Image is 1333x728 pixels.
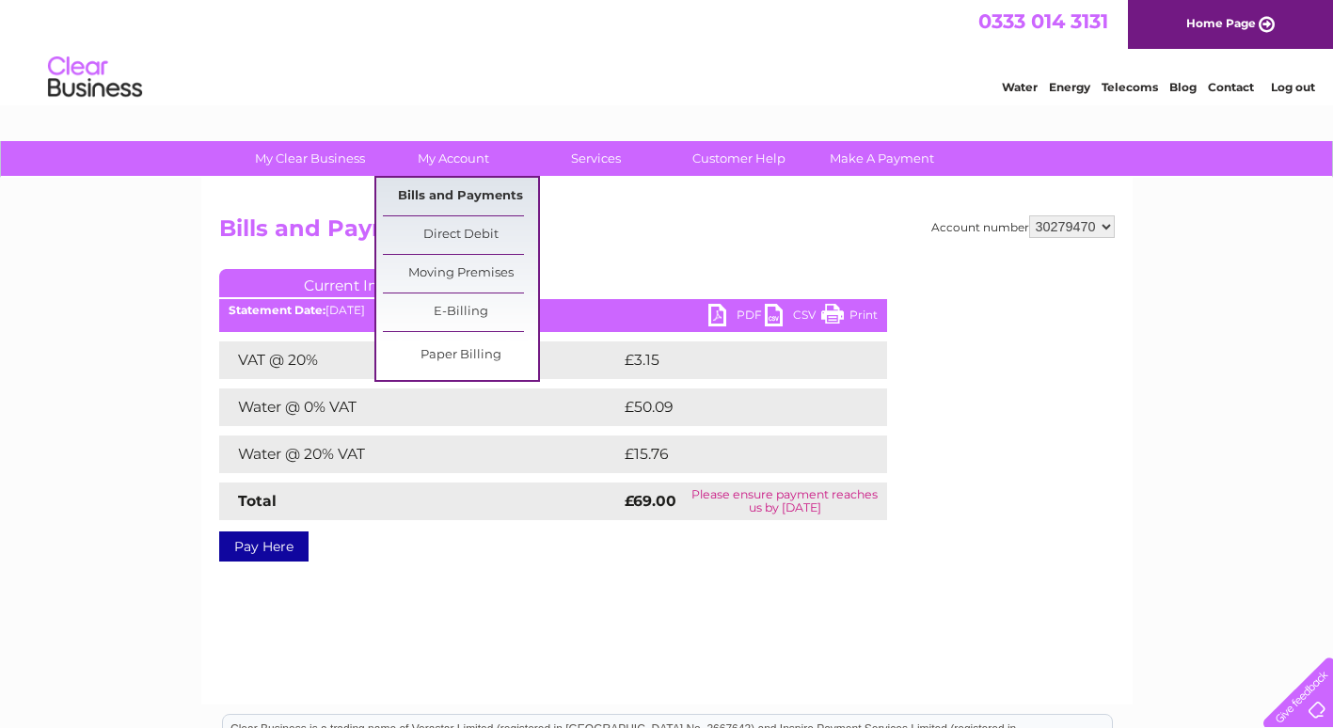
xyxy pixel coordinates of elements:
a: Water [1002,80,1038,94]
td: £3.15 [620,341,840,379]
a: Bills and Payments [383,178,538,215]
a: Paper Billing [383,337,538,374]
td: £15.76 [620,435,848,473]
td: Water @ 0% VAT [219,388,620,426]
h2: Bills and Payments [219,215,1115,251]
a: My Account [375,141,531,176]
a: Make A Payment [804,141,960,176]
a: CSV [765,304,821,331]
div: [DATE] [219,304,887,317]
strong: Total [238,492,277,510]
a: Print [821,304,878,331]
a: Energy [1049,80,1090,94]
a: 0333 014 3131 [978,9,1108,33]
a: Telecoms [1102,80,1158,94]
td: VAT @ 20% [219,341,620,379]
a: Contact [1208,80,1254,94]
a: PDF [708,304,765,331]
td: £50.09 [620,388,850,426]
a: Current Invoice [219,269,501,297]
a: Log out [1271,80,1315,94]
a: Direct Debit [383,216,538,254]
div: Account number [931,215,1115,238]
a: Blog [1169,80,1197,94]
td: Please ensure payment reaches us by [DATE] [683,483,886,520]
a: Customer Help [661,141,817,176]
a: Services [518,141,674,176]
img: logo.png [47,49,143,106]
div: Clear Business is a trading name of Verastar Limited (registered in [GEOGRAPHIC_DATA] No. 3667643... [223,10,1112,91]
b: Statement Date: [229,303,325,317]
a: My Clear Business [232,141,388,176]
a: E-Billing [383,293,538,331]
a: Moving Premises [383,255,538,293]
strong: £69.00 [625,492,676,510]
td: Water @ 20% VAT [219,435,620,473]
a: Pay Here [219,531,309,562]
